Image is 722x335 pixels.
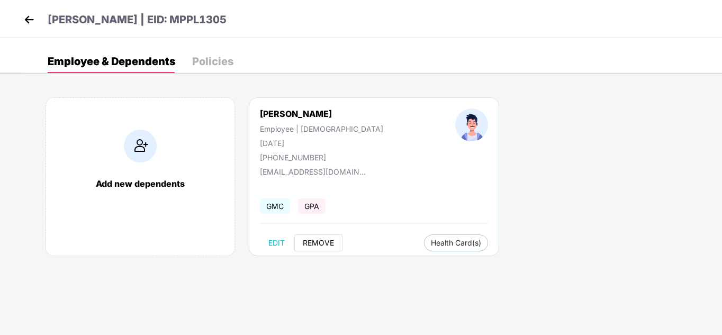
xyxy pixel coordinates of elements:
[260,198,290,214] span: GMC
[48,56,175,67] div: Employee & Dependents
[260,124,383,133] div: Employee | [DEMOGRAPHIC_DATA]
[260,167,366,176] div: [EMAIL_ADDRESS][DOMAIN_NAME]
[268,239,285,247] span: EDIT
[260,234,293,251] button: EDIT
[294,234,342,251] button: REMOVE
[424,234,488,251] button: Health Card(s)
[192,56,233,67] div: Policies
[57,178,224,189] div: Add new dependents
[455,108,488,141] img: profileImage
[431,240,481,246] span: Health Card(s)
[260,108,383,119] div: [PERSON_NAME]
[298,198,326,214] span: GPA
[21,12,37,28] img: back
[303,239,334,247] span: REMOVE
[48,12,227,28] p: [PERSON_NAME] | EID: MPPL1305
[124,130,157,162] img: addIcon
[260,153,383,162] div: [PHONE_NUMBER]
[260,139,383,148] div: [DATE]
